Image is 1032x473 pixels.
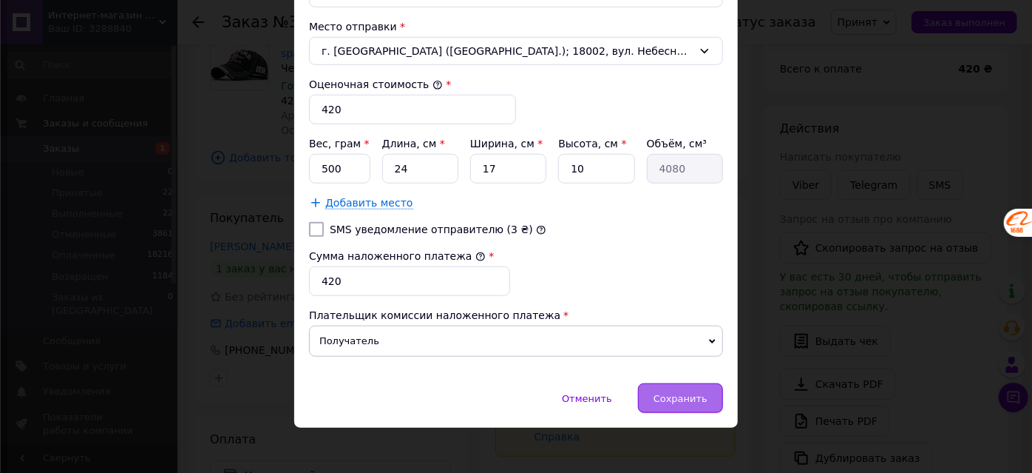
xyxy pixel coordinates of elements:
[322,44,693,58] span: г. [GEOGRAPHIC_DATA] ([GEOGRAPHIC_DATA].); 18002, вул. Небесної Сотні, 5
[654,393,707,404] span: Сохранить
[309,138,370,150] label: Вес, грам
[647,136,723,151] div: Объём, см³
[382,138,445,150] label: Длина, см
[309,78,443,90] label: Оценочная стоимость
[558,138,626,150] label: Высота, см
[562,393,612,404] span: Отменить
[309,250,486,262] label: Сумма наложенного платежа
[330,224,533,235] label: SMS уведомление отправителю (3 ₴)
[309,19,723,34] div: Место отправки
[325,197,413,209] span: Добавить место
[309,326,723,357] span: Получатель
[309,309,560,321] span: Плательщик комиссии наложенного платежа
[470,138,543,150] label: Ширина, см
